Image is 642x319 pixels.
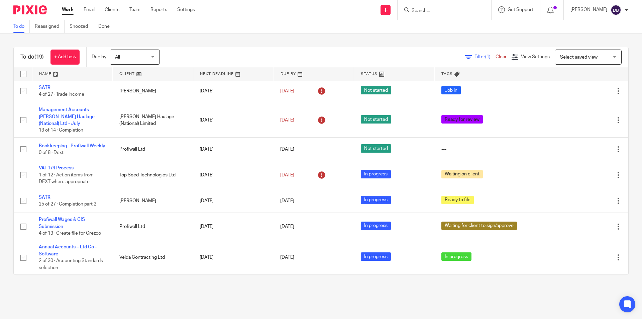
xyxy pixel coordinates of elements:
span: (19) [34,54,44,60]
td: Veida Contracting Ltd [113,240,193,274]
span: 25 of 27 · Completion part 2 [39,202,96,207]
span: Tags [441,72,453,76]
td: [DATE] [193,189,274,213]
span: [DATE] [280,118,294,123]
a: Snoozed [70,20,93,33]
span: 1 of 12 · Action items from DEXT where appropriate [39,173,94,184]
td: [DATE] [193,213,274,240]
span: Filter [474,55,496,59]
input: Search [411,8,471,14]
span: (1) [485,55,491,59]
span: Select saved view [560,55,598,60]
span: Not started [361,115,391,124]
td: Profiwall Ltd [113,213,193,240]
span: In progress [441,252,471,261]
img: svg%3E [611,5,621,15]
a: VAT 1/4 Process [39,166,74,170]
span: 4 of 13 · Create file for Crezco [39,231,101,236]
span: [DATE] [280,198,294,203]
span: [DATE] [280,173,294,177]
h1: To do [20,54,44,61]
img: Pixie [13,5,47,14]
span: Ready for review [441,115,483,124]
span: Get Support [508,7,533,12]
a: Annual Accounts – Ltd Co - Software [39,245,97,256]
td: [PERSON_NAME] Haulage (National) Limited [113,103,193,138]
a: Reassigned [35,20,65,33]
td: [DATE] [193,161,274,189]
a: Management Accounts - [PERSON_NAME] Haulage (National) Ltd - July [39,107,95,126]
a: Profiwall Wages & CIS Submission [39,217,85,229]
a: To do [13,20,30,33]
td: [DATE] [193,103,274,138]
span: Not started [361,144,391,153]
div: --- [441,146,541,153]
a: Team [129,6,140,13]
a: + Add task [50,50,80,65]
span: [DATE] [280,147,294,152]
span: View Settings [521,55,550,59]
p: [PERSON_NAME] [570,6,607,13]
td: [PERSON_NAME] [113,189,193,213]
a: Settings [177,6,195,13]
span: 2 of 30 · Accounting Standards selection [39,258,103,270]
td: Profiwall Ltd [113,137,193,161]
td: [DATE] [193,240,274,274]
span: Ready to file [441,196,474,204]
a: SATR [39,85,50,90]
span: 13 of 14 · Completion [39,128,83,133]
a: Work [62,6,74,13]
td: Top Seed Technologies Ltd [113,161,193,189]
span: In progress [361,196,391,204]
span: [DATE] [280,224,294,229]
a: Reports [150,6,167,13]
a: Clear [496,55,507,59]
a: Email [84,6,95,13]
a: Done [98,20,115,33]
span: 0 of 8 · Dext [39,150,64,155]
span: [DATE] [280,89,294,93]
a: Bookkeeping - Profiwall Weekly [39,144,105,148]
span: [DATE] [280,255,294,260]
span: All [115,55,120,60]
span: In progress [361,170,391,178]
a: SATR [39,195,50,200]
span: In progress [361,222,391,230]
td: [PERSON_NAME] [113,79,193,103]
span: Job in [441,86,461,94]
span: 4 of 27 · Trade Income [39,92,84,97]
a: Clients [105,6,119,13]
span: In progress [361,252,391,261]
span: Waiting for client to sign/approve [441,222,517,230]
td: [DATE] [193,79,274,103]
td: [DATE] [193,137,274,161]
span: Waiting on client [441,170,483,178]
span: Not started [361,86,391,94]
p: Due by [92,54,106,60]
